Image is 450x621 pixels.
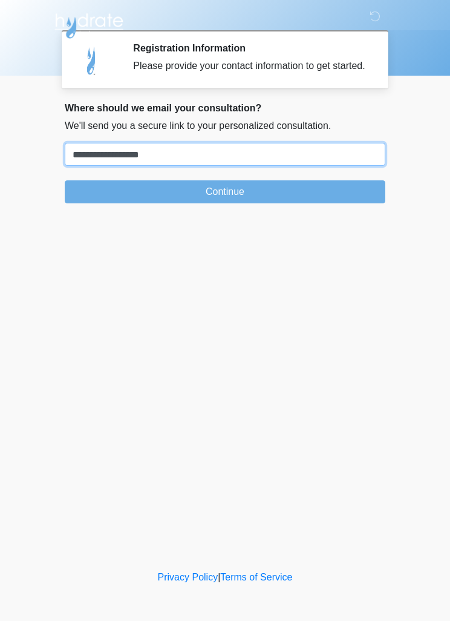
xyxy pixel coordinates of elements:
p: We'll send you a secure link to your personalized consultation. [65,119,385,133]
img: Agent Avatar [74,42,110,79]
div: Please provide your contact information to get started. [133,59,367,73]
a: Terms of Service [220,572,292,582]
a: Privacy Policy [158,572,218,582]
a: | [218,572,220,582]
button: Continue [65,180,385,203]
h2: Where should we email your consultation? [65,102,385,114]
img: Hydrate IV Bar - Scottsdale Logo [53,9,125,39]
